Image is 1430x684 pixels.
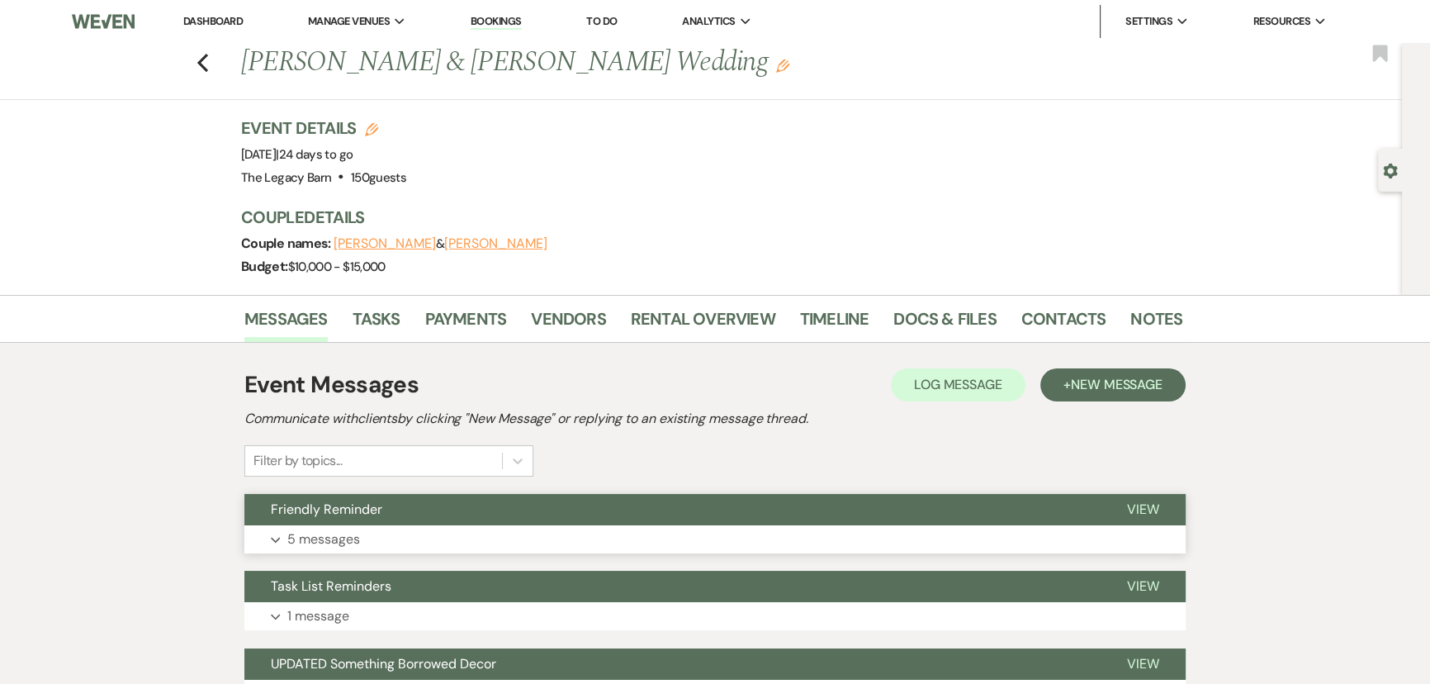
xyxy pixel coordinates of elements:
a: Notes [1130,306,1182,342]
span: 24 days to go [279,146,353,163]
span: $10,000 - $15,000 [288,259,386,275]
a: Docs & Files [893,306,996,342]
span: Manage Venues [308,13,390,30]
span: & [334,235,547,252]
button: View [1101,571,1186,602]
span: Settings [1125,13,1172,30]
button: [PERSON_NAME] [444,237,547,250]
span: [DATE] [241,146,353,163]
p: 5 messages [287,529,360,550]
button: Task List Reminders [244,571,1101,602]
span: Log Message [914,376,1002,393]
span: View [1127,577,1159,595]
h3: Event Details [241,116,406,140]
a: To Do [586,14,617,28]
span: Analytics [682,13,735,30]
a: Timeline [800,306,869,342]
img: Weven Logo [72,4,135,39]
a: Rental Overview [631,306,775,342]
button: UPDATED Something Borrowed Decor [244,648,1101,680]
h3: Couple Details [241,206,1166,229]
div: Filter by topics... [253,451,342,471]
a: Tasks [353,306,400,342]
span: View [1127,501,1159,518]
h1: [PERSON_NAME] & [PERSON_NAME] Wedding [241,43,981,83]
span: Budget: [241,258,288,275]
a: Messages [244,306,328,342]
h2: Communicate with clients by clicking "New Message" or replying to an existing message thread. [244,409,1186,429]
span: Couple names: [241,235,334,252]
span: Friendly Reminder [271,501,382,518]
button: +New Message [1040,368,1186,401]
button: 5 messages [244,525,1186,553]
a: Dashboard [183,14,243,28]
a: Contacts [1021,306,1106,342]
span: Resources [1253,13,1310,30]
h1: Event Messages [244,368,419,402]
button: [PERSON_NAME] [334,237,436,250]
span: The Legacy Barn [241,169,331,186]
p: 1 message [287,606,349,627]
span: View [1127,655,1159,672]
span: New Message [1071,376,1162,393]
a: Vendors [531,306,605,342]
span: UPDATED Something Borrowed Decor [271,655,496,672]
button: Edit [776,58,789,73]
a: Bookings [471,14,522,30]
span: | [276,146,353,163]
button: View [1101,494,1186,525]
span: Task List Reminders [271,577,391,595]
span: 150 guests [351,169,406,186]
button: Friendly Reminder [244,494,1101,525]
button: Open lead details [1383,162,1398,178]
button: Log Message [891,368,1025,401]
button: 1 message [244,602,1186,630]
button: View [1101,648,1186,680]
a: Payments [425,306,507,342]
